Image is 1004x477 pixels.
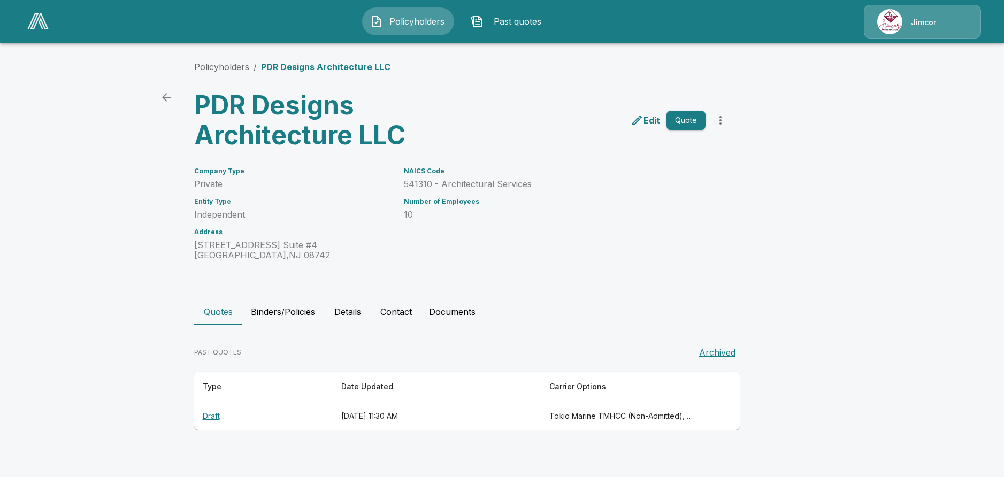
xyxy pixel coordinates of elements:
h6: Entity Type [194,198,391,205]
h6: Address [194,228,391,236]
h6: NAICS Code [404,167,706,175]
nav: breadcrumb [194,60,390,73]
div: policyholder tabs [194,299,810,325]
button: Details [324,299,372,325]
button: Binders/Policies [242,299,324,325]
a: edit [629,112,662,129]
p: Edit [643,114,660,127]
span: Policyholders [387,15,446,28]
h3: PDR Designs Architecture LLC [194,90,458,150]
p: Independent [194,210,391,220]
img: AA Logo [27,13,49,29]
img: Past quotes Icon [471,15,484,28]
a: Policyholders [194,61,249,72]
button: Contact [372,299,420,325]
button: Past quotes IconPast quotes [463,7,555,35]
button: Documents [420,299,484,325]
h6: Company Type [194,167,391,175]
th: Type [194,372,333,402]
button: Quote [666,111,706,130]
p: PDR Designs Architecture LLC [261,60,390,73]
p: 10 [404,210,706,220]
p: PAST QUOTES [194,348,241,357]
span: Past quotes [488,15,547,28]
table: responsive table [194,372,740,430]
p: 541310 - Architectural Services [404,179,706,189]
p: Private [194,179,391,189]
button: more [710,110,731,131]
button: Archived [695,342,740,363]
button: Quotes [194,299,242,325]
th: Draft [194,402,333,430]
p: [STREET_ADDRESS] Suite #4 [GEOGRAPHIC_DATA] , NJ 08742 [194,240,391,260]
a: back [156,87,177,108]
button: Policyholders IconPolicyholders [362,7,454,35]
th: [DATE] 11:30 AM [333,402,541,430]
li: / [254,60,257,73]
th: Date Updated [333,372,541,402]
img: Policyholders Icon [370,15,383,28]
th: Tokio Marine TMHCC (Non-Admitted), At-Bay (Non-Admitted), Beazley, Elpha (Non-Admitted) Enhanced,... [541,402,703,430]
th: Carrier Options [541,372,703,402]
h6: Number of Employees [404,198,706,205]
